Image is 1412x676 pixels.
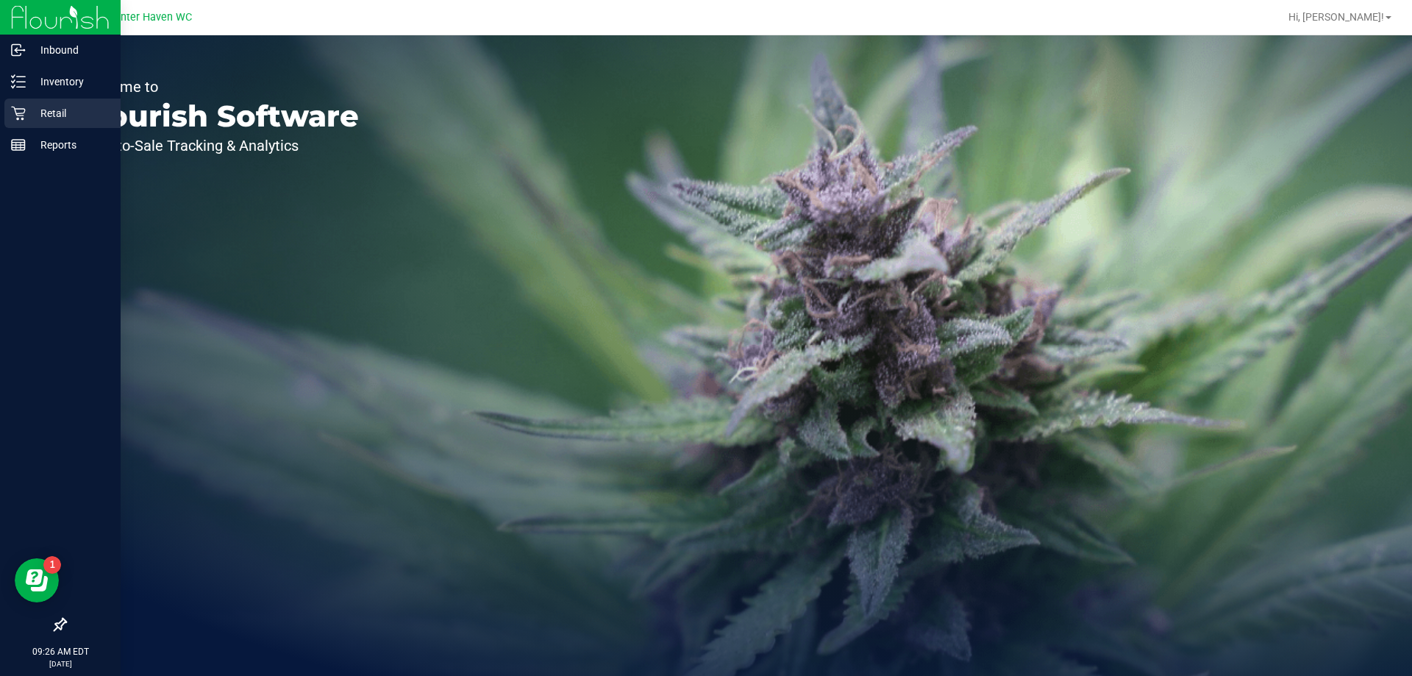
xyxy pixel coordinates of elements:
[1288,11,1384,23] span: Hi, [PERSON_NAME]!
[7,645,114,658] p: 09:26 AM EDT
[79,138,359,153] p: Seed-to-Sale Tracking & Analytics
[26,41,114,59] p: Inbound
[79,79,359,94] p: Welcome to
[11,106,26,121] inline-svg: Retail
[11,74,26,89] inline-svg: Inventory
[11,43,26,57] inline-svg: Inbound
[26,73,114,90] p: Inventory
[7,658,114,669] p: [DATE]
[43,556,61,574] iframe: Resource center unread badge
[11,138,26,152] inline-svg: Reports
[26,136,114,154] p: Reports
[79,102,359,131] p: Flourish Software
[108,11,192,24] span: Winter Haven WC
[26,104,114,122] p: Retail
[15,558,59,602] iframe: Resource center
